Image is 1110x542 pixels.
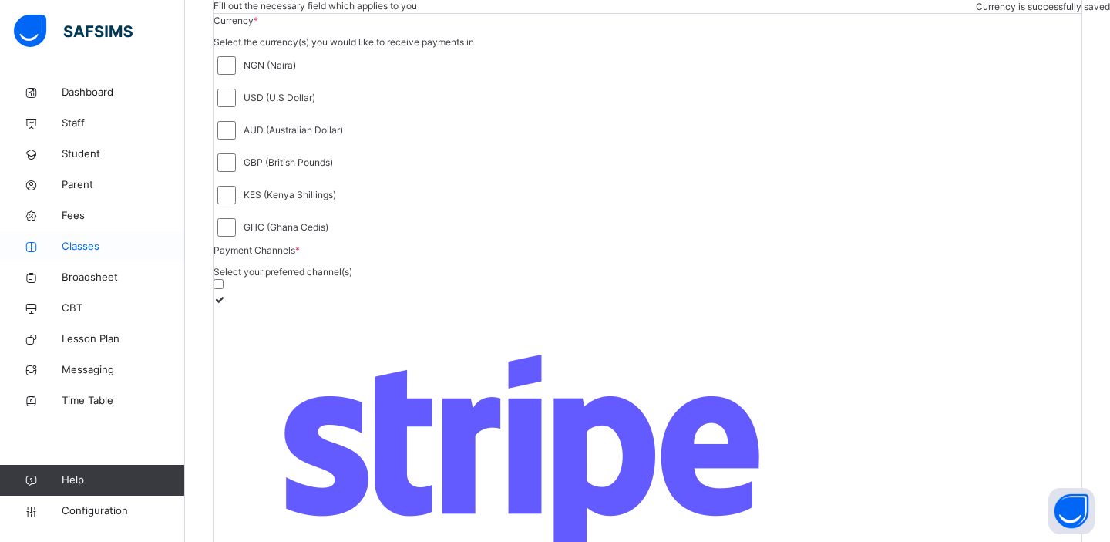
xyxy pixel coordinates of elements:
span: Select the currency(s) you would like to receive payments in [214,36,474,48]
span: Help [62,473,184,488]
img: safsims [14,15,133,47]
span: Student [62,146,185,162]
span: Configuration [62,503,184,519]
span: Fees [62,208,185,224]
label: GHC (Ghana Cedis) [244,221,328,234]
label: AUD (Australian Dollar) [244,123,343,137]
label: NGN (Naira) [244,59,296,72]
span: Currency [214,15,258,26]
label: GBP (British Pounds) [244,156,333,170]
span: Broadsheet [62,270,185,285]
button: Open asap [1048,488,1095,534]
span: Parent [62,177,185,193]
span: CBT [62,301,185,316]
span: Classes [62,239,185,254]
span: Select your preferred channel(s) [214,266,352,278]
span: Messaging [62,362,185,378]
span: Staff [62,116,185,131]
span: Time Table [62,393,185,409]
span: Lesson Plan [62,332,185,347]
span: Payment Channels [214,244,300,256]
label: USD (U.S Dollar) [244,91,315,105]
label: KES (Kenya Shillings) [244,188,336,202]
span: Dashboard [62,85,185,100]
